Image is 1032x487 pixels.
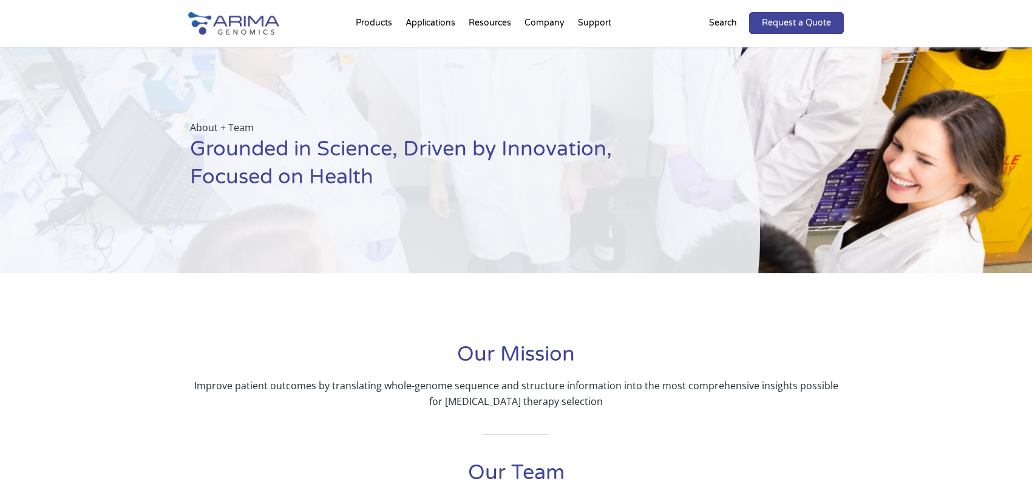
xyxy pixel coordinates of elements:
p: Search [709,15,737,31]
h1: Our Mission [188,341,844,378]
img: Arima-Genomics-logo [188,12,279,35]
a: Request a Quote [749,12,844,34]
h1: Grounded in Science, Driven by Innovation, Focused on Health [190,135,699,200]
p: About + Team [190,120,699,135]
p: Improve patient outcomes by translating whole-genome sequence and structure information into the ... [188,378,844,409]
